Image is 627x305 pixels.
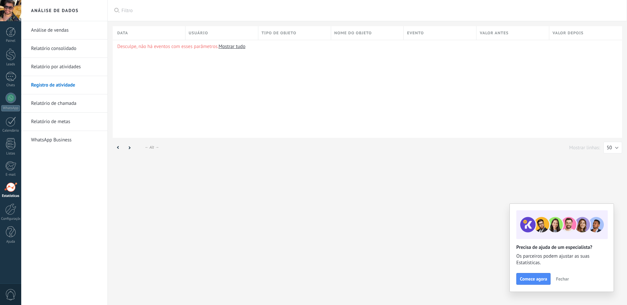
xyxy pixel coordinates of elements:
li: Relatório por atividades [21,58,107,76]
li: Relatório de chamada [21,94,107,113]
a: Registro de atividade [31,76,101,94]
span: Fechar [556,277,569,281]
li: Relatório de metas [21,113,107,131]
button: Fechar [553,274,572,284]
a: Análise de vendas [31,21,101,40]
span: Tipo de objeto [262,30,297,36]
a: Relatório de metas [31,113,101,131]
span: Valor antes [480,30,508,36]
a: WhatsApp Business [31,131,101,149]
div: Configurações [1,217,20,221]
div: Chats [1,83,20,88]
a: Relatório consolidado [31,40,101,58]
div: Ajuda [1,240,20,244]
span: Os parceiros podem ajustar as suas Estatísticas. [516,253,607,266]
span: Usuário [189,30,208,36]
a: Relatório de chamada [31,94,101,113]
li: Relatório consolidado [21,40,107,58]
div: Painel [1,39,20,43]
button: 50 [603,142,622,153]
li: Registro de atividade [21,76,107,94]
div: Leads [1,62,20,67]
div: Calendário [1,129,20,133]
div: E-mail [1,173,20,177]
a: Mostrar tudo [218,43,245,50]
div: Estatísticas [1,194,20,198]
li: WhatsApp Business [21,131,107,149]
span: Nome do objeto [334,30,372,36]
span: Valor depois [553,30,584,36]
a: Relatório por atividades [31,58,101,76]
button: Comece agora [516,273,551,285]
span: Data [117,30,128,36]
span: 50 [607,145,612,151]
h2: Precisa de ajuda de um especialista? [516,244,607,250]
li: Análise de vendas [21,21,107,40]
div: ← Alt → [145,145,159,150]
div: WhatsApp [1,105,20,111]
span: Evento [407,30,424,36]
span: Comece agora [520,277,547,281]
div: Listas [1,152,20,156]
span: Filtro [121,8,620,14]
p: Desculpe, não há eventos com esses parâmetros. [117,43,618,50]
p: Mostrar linhas: [569,145,600,151]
